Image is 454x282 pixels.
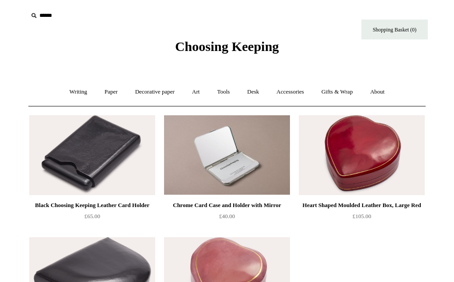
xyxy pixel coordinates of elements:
a: Tools [209,80,238,104]
a: Heart Shaped Moulded Leather Box, Large Red Heart Shaped Moulded Leather Box, Large Red [299,115,425,195]
span: £105.00 [352,213,371,219]
a: Paper [97,80,126,104]
a: Gifts & Wrap [313,80,361,104]
a: Choosing Keeping [175,46,279,52]
a: Heart Shaped Moulded Leather Box, Large Red £105.00 [299,200,425,236]
a: Writing [62,80,95,104]
a: About [362,80,393,104]
div: Heart Shaped Moulded Leather Box, Large Red [301,200,423,211]
div: Black Choosing Keeping Leather Card Holder [31,200,153,211]
span: £40.00 [219,213,235,219]
img: Heart Shaped Moulded Leather Box, Large Red [299,115,425,195]
a: Shopping Basket (0) [361,20,428,39]
img: Black Choosing Keeping Leather Card Holder [29,115,155,195]
a: Accessories [269,80,312,104]
a: Chrome Card Case and Holder with Mirror Chrome Card Case and Holder with Mirror [164,115,290,195]
img: Chrome Card Case and Holder with Mirror [164,115,290,195]
span: Choosing Keeping [175,39,279,54]
a: Chrome Card Case and Holder with Mirror £40.00 [164,200,290,236]
div: Chrome Card Case and Holder with Mirror [166,200,288,211]
span: £65.00 [84,213,100,219]
a: Art [184,80,207,104]
a: Desk [239,80,267,104]
a: Black Choosing Keeping Leather Card Holder £65.00 [29,200,155,236]
a: Black Choosing Keeping Leather Card Holder Black Choosing Keeping Leather Card Holder [29,115,155,195]
a: Decorative paper [127,80,183,104]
